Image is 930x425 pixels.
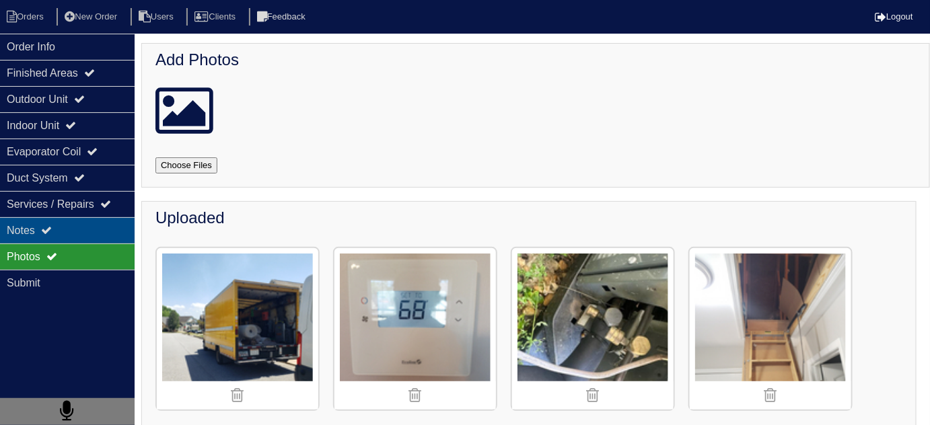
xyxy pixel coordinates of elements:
[249,8,316,26] li: Feedback
[186,11,246,22] a: Clients
[155,208,909,228] h4: Uploaded
[875,11,913,22] a: Logout
[690,248,851,410] img: xcns9zjmi7girxn4ilt1zojs7pkk
[131,8,184,26] li: Users
[186,8,246,26] li: Clients
[157,248,318,410] img: e3ev5f2mtzhfjrlrosacrd8gbo8n
[57,11,128,22] a: New Order
[155,50,923,70] h4: Add Photos
[131,11,184,22] a: Users
[512,248,674,410] img: 6fkczvpnl3xuabe50krtqtarovth
[57,8,128,26] li: New Order
[334,248,496,410] img: sme8nblthx3wqasggqtmdt49h0be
